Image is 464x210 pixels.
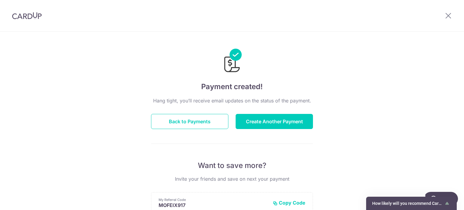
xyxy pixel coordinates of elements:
[425,192,458,207] iframe: Opens a widget where you can find more information
[151,161,313,170] p: Want to save more?
[273,200,305,206] button: Copy Code
[372,200,451,207] button: Show survey - How likely will you recommend CardUp to a friend?
[159,197,268,202] p: My Referral Code
[372,201,443,206] span: How likely will you recommend CardUp to a friend?
[151,114,228,129] button: Back to Payments
[236,114,313,129] button: Create Another Payment
[151,81,313,92] h4: Payment created!
[151,97,313,104] p: Hang tight, you’ll receive email updates on the status of the payment.
[159,202,268,208] p: MOFEIX917
[222,49,242,74] img: Payments
[12,12,42,19] img: CardUp
[151,175,313,183] p: Invite your friends and save on next your payment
